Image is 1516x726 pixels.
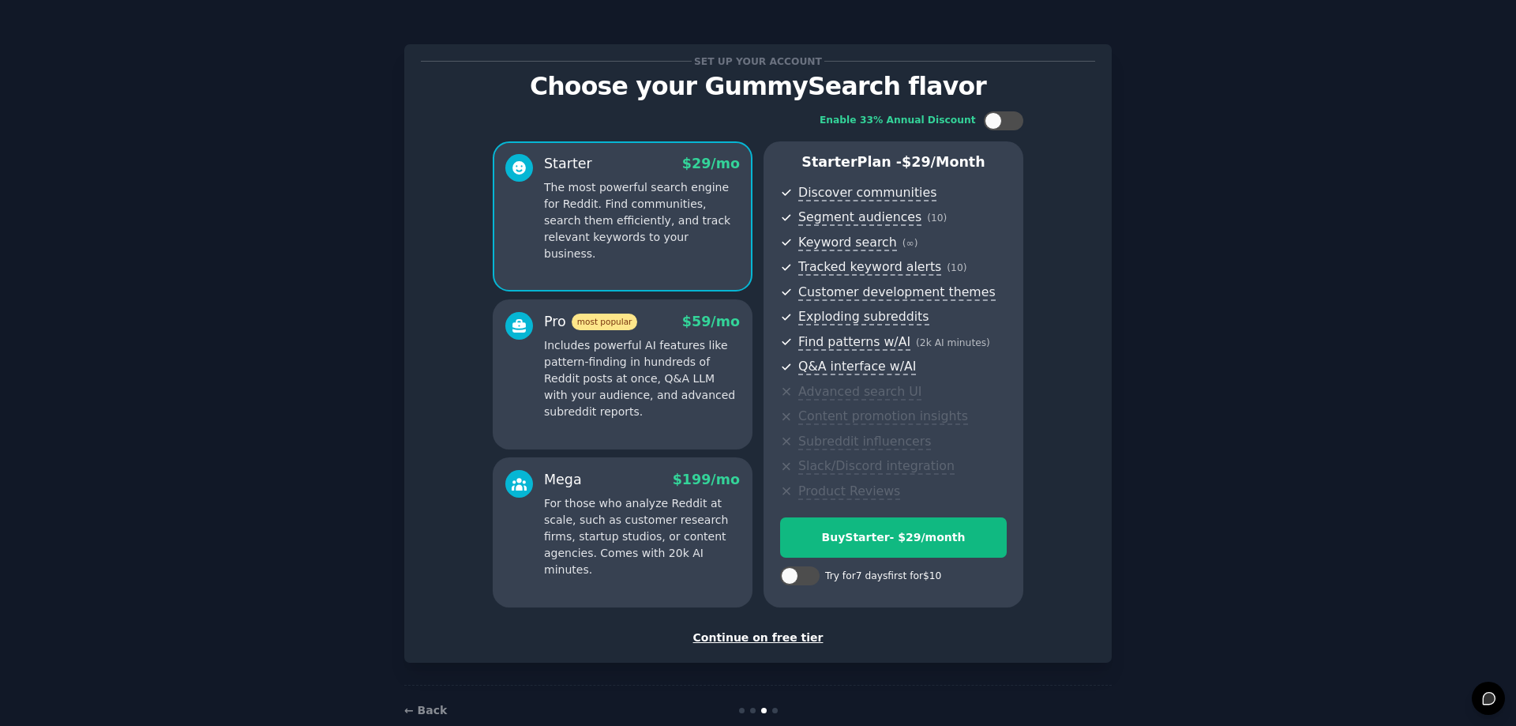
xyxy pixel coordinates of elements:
[798,384,921,401] span: Advanced search UI
[798,259,941,276] span: Tracked keyword alerts
[798,483,900,500] span: Product Reviews
[780,152,1007,172] p: Starter Plan -
[544,154,592,174] div: Starter
[798,458,955,475] span: Slack/Discord integration
[544,179,740,262] p: The most powerful search engine for Reddit. Find communities, search them efficiently, and track ...
[902,238,918,249] span: ( ∞ )
[421,73,1095,100] p: Choose your GummySearch flavor
[798,359,916,375] span: Q&A interface w/AI
[798,408,968,425] span: Content promotion insights
[673,472,740,487] span: $ 199 /mo
[682,314,740,329] span: $ 59 /mo
[421,630,1095,646] div: Continue on free tier
[798,209,921,226] span: Segment audiences
[825,570,941,584] div: Try for 7 days first for $10
[798,185,936,201] span: Discover communities
[692,53,825,70] span: Set up your account
[781,529,1006,546] div: Buy Starter - $ 29 /month
[798,284,996,301] span: Customer development themes
[544,470,582,490] div: Mega
[798,334,910,351] span: Find patterns w/AI
[798,434,931,450] span: Subreddit influencers
[544,312,637,332] div: Pro
[572,314,638,330] span: most popular
[798,235,897,251] span: Keyword search
[544,337,740,420] p: Includes powerful AI features like pattern-finding in hundreds of Reddit posts at once, Q&A LLM w...
[798,309,929,325] span: Exploding subreddits
[780,517,1007,558] button: BuyStarter- $29/month
[902,154,985,170] span: $ 29 /month
[916,337,990,348] span: ( 2k AI minutes )
[820,114,976,128] div: Enable 33% Annual Discount
[544,495,740,578] p: For those who analyze Reddit at scale, such as customer research firms, startup studios, or conte...
[682,156,740,171] span: $ 29 /mo
[404,704,447,717] a: ← Back
[947,262,966,273] span: ( 10 )
[927,213,947,224] span: ( 10 )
